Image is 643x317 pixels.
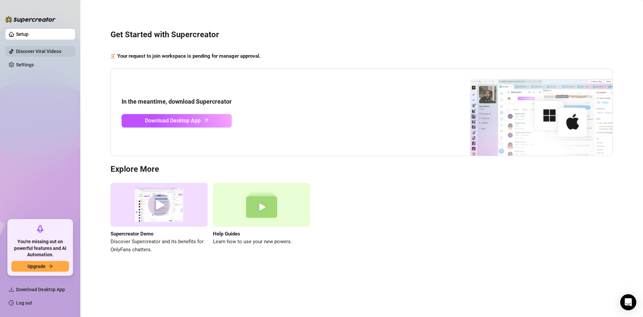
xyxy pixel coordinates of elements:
[145,116,201,125] span: Download Desktop App
[111,52,115,60] span: hourglass
[122,98,232,105] strong: In the meantime, download Supercreator
[111,231,153,237] strong: Supercreator Demo
[16,32,28,37] a: Setup
[111,183,208,254] a: Supercreator DemoDiscover Supercreator and its benefits for OnlyFans chatters.
[48,264,53,269] span: arrow-right
[445,69,613,156] img: download app
[11,239,69,258] span: You're missing out on powerful features and AI Automation.
[213,231,240,237] strong: Help Guides
[620,294,636,310] div: Open Intercom Messenger
[213,183,310,254] a: Help GuidesLearn how to use your new powers.
[36,225,44,233] span: rocket
[111,183,208,227] img: supercreator demo
[122,114,232,127] a: Download Desktop Apparrow-up
[111,238,208,254] span: Discover Supercreator and its benefits for OnlyFans chatters.
[11,261,69,272] button: Upgradearrow-right
[9,287,14,292] span: download
[117,53,261,59] strong: Your request to join workspace is pending for manager approval.
[203,116,210,124] span: arrow-up
[213,183,310,227] img: help guides
[111,30,613,40] h3: Get Started with Supercreator
[5,16,56,23] img: logo-BBDzfeDw.svg
[16,62,34,67] a: Settings
[27,264,46,269] span: Upgrade
[213,238,310,246] span: Learn how to use your new powers.
[16,300,32,306] a: Log out
[16,49,61,54] a: Discover Viral Videos
[111,164,613,175] h3: Explore More
[16,287,65,292] span: Download Desktop App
